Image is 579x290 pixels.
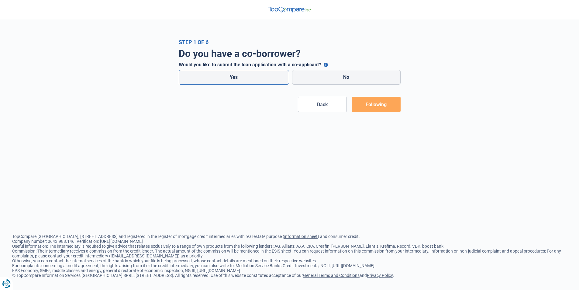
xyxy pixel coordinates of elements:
font: Company number: 0643.988.146. Verification: [URL][DOMAIN_NAME] [12,239,143,244]
font: . [393,273,394,278]
font: No [343,74,349,80]
font: Yes [230,74,238,80]
font: Useful information: The intermediary is required to give advice that relates exclusively to a ran... [12,244,443,249]
button: Back [298,97,347,112]
font: Back [317,102,328,107]
font: TopCompare [GEOGRAPHIC_DATA], [STREET_ADDRESS] and registered in the register of mortgage credit ... [12,234,284,239]
font: ) and consumer credit. [318,234,360,239]
a: General Terms and Conditions [303,273,360,278]
font: and [360,273,367,278]
font: Commission: The intermediary receives a commission from the credit lender. The actual amount of t... [12,249,561,258]
font: Step 1 of 6 [179,39,209,45]
img: TopCompare Logo [268,7,311,13]
font: Would you like to submit the loan application with a co-applicant? [179,62,321,68]
font: Otherwise, you can contact the internal services of the bank in which your file is being processe... [12,258,317,263]
font: For complaints concerning a credit agreement, the rights arising from it or the credit intermedia... [12,263,374,268]
font: © TopCompare Information Services [GEOGRAPHIC_DATA] SPRL, [STREET_ADDRESS]. All rights reserved. ... [12,273,303,278]
button: Would you like to submit the loan application with a co-applicant? [324,63,328,67]
font: Following [366,102,387,107]
a: information sheet [284,234,318,239]
a: Privacy Policy [367,273,393,278]
font: Do you have a co-borrower? [179,48,301,59]
font: FPS Economy, SMEs, middle classes and energy, general directorate of economic inspection, NG III,... [12,268,240,273]
button: Following [352,97,401,112]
